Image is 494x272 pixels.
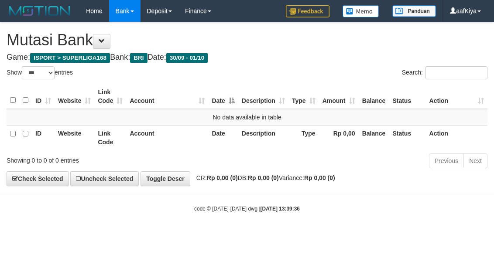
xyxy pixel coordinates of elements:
[288,84,319,109] th: Type: activate to sort column ascending
[32,84,55,109] th: ID: activate to sort column ascending
[392,5,436,17] img: panduan.png
[463,153,487,168] a: Next
[7,109,487,126] td: No data available in table
[30,53,110,63] span: ISPORT > SUPERLIGA168
[359,125,389,150] th: Balance
[261,206,300,212] strong: [DATE] 13:39:36
[7,53,487,62] h4: Game: Bank: Date:
[94,84,126,109] th: Link Code: activate to sort column ascending
[22,66,55,79] select: Showentries
[126,84,208,109] th: Account: activate to sort column ascending
[426,125,487,150] th: Action
[425,66,487,79] input: Search:
[141,171,190,186] a: Toggle Descr
[304,174,335,181] strong: Rp 0,00 (0)
[194,206,300,212] small: code © [DATE]-[DATE] dwg |
[166,53,208,63] span: 30/09 - 01/10
[343,5,379,17] img: Button%20Memo.svg
[7,153,199,165] div: Showing 0 to 0 of 0 entries
[126,125,208,150] th: Account
[7,31,487,49] h1: Mutasi Bank
[359,84,389,109] th: Balance
[7,4,73,17] img: MOTION_logo.png
[208,125,238,150] th: Date
[389,125,425,150] th: Status
[130,53,147,63] span: BRI
[192,174,335,181] span: CR: DB: Variance:
[286,5,329,17] img: Feedback.jpg
[389,84,425,109] th: Status
[32,125,55,150] th: ID
[402,66,487,79] label: Search:
[319,125,359,150] th: Rp 0,00
[55,84,94,109] th: Website: activate to sort column ascending
[429,153,464,168] a: Previous
[248,174,279,181] strong: Rp 0,00 (0)
[207,174,238,181] strong: Rp 0,00 (0)
[426,84,487,109] th: Action: activate to sort column ascending
[238,125,288,150] th: Description
[70,171,139,186] a: Uncheck Selected
[7,66,73,79] label: Show entries
[7,171,69,186] a: Check Selected
[288,125,319,150] th: Type
[94,125,126,150] th: Link Code
[208,84,238,109] th: Date: activate to sort column descending
[238,84,288,109] th: Description: activate to sort column ascending
[319,84,359,109] th: Amount: activate to sort column ascending
[55,125,94,150] th: Website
